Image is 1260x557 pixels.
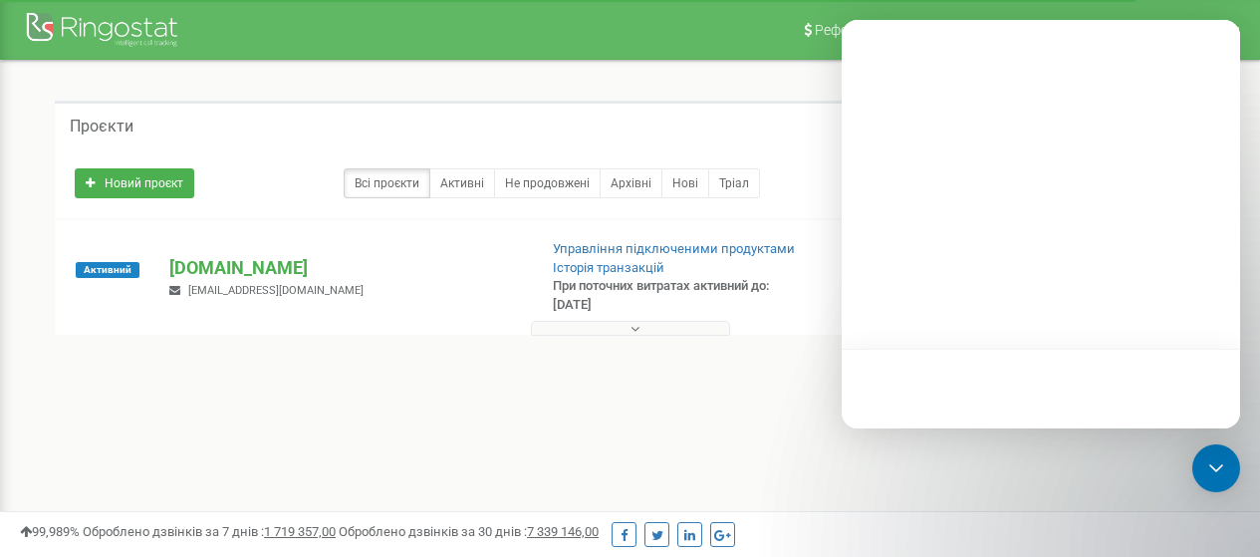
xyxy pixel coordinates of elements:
[83,524,336,539] span: Оброблено дзвінків за 7 днів :
[429,168,495,198] a: Активні
[842,20,1240,428] iframe: Intercom live chat
[70,118,133,136] h5: Проєкти
[339,524,599,539] span: Оброблено дзвінків за 30 днів :
[553,241,795,256] a: Управління підключеними продуктами
[169,255,520,281] p: [DOMAIN_NAME]
[1192,444,1240,492] div: Open Intercom Messenger
[527,524,599,539] u: 7 339 146,00
[75,168,194,198] a: Новий проєкт
[264,524,336,539] u: 1 719 357,00
[188,284,364,297] span: [EMAIL_ADDRESS][DOMAIN_NAME]
[661,168,709,198] a: Нові
[494,168,601,198] a: Не продовжені
[708,168,760,198] a: Тріал
[815,22,962,38] span: Реферальна програма
[76,262,139,278] span: Активний
[20,524,80,539] span: 99,989%
[600,168,662,198] a: Архівні
[553,260,664,275] a: Історія транзакцій
[553,277,808,314] p: При поточних витратах активний до: [DATE]
[344,168,430,198] a: Всі проєкти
